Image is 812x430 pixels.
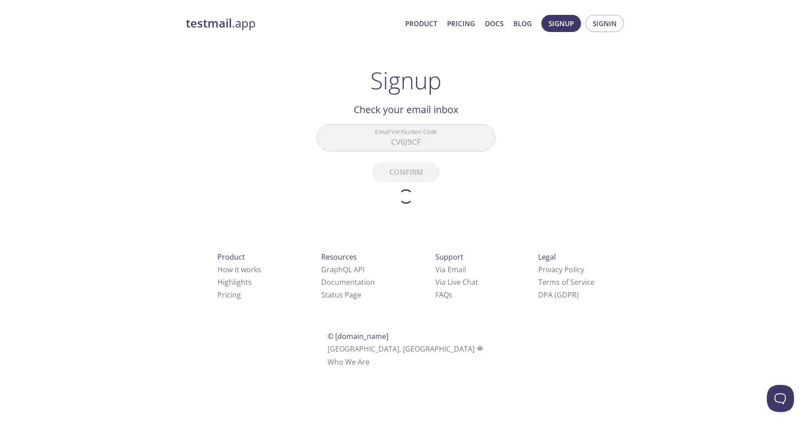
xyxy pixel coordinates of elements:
[217,252,245,262] span: Product
[405,18,437,29] a: Product
[321,265,364,274] a: GraphQL API
[321,277,375,287] a: Documentation
[541,15,581,32] button: Signup
[328,357,369,367] a: Who We Are
[321,290,361,300] a: Status Page
[217,277,252,287] a: Highlights
[321,252,357,262] span: Resources
[586,15,624,32] button: Signin
[538,252,556,262] span: Legal
[435,277,478,287] a: Via Live Chat
[435,290,452,300] a: FAQ
[186,16,398,31] a: testmail.app
[538,265,584,274] a: Privacy Policy
[447,18,475,29] a: Pricing
[186,15,232,31] strong: testmail
[217,265,261,274] a: How it works
[435,265,466,274] a: Via Email
[549,18,574,29] span: Signup
[767,385,794,412] iframe: Help Scout Beacon - Open
[593,18,617,29] span: Signin
[435,252,463,262] span: Support
[538,290,579,300] a: DPA (GDPR)
[485,18,503,29] a: Docs
[217,290,241,300] a: Pricing
[449,290,452,300] span: s
[328,331,388,341] span: © [DOMAIN_NAME]
[370,67,442,94] h1: Signup
[538,277,595,287] a: Terms of Service
[328,344,485,354] span: [GEOGRAPHIC_DATA], [GEOGRAPHIC_DATA]
[513,18,532,29] a: Blog
[317,102,495,117] h2: Check your email inbox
